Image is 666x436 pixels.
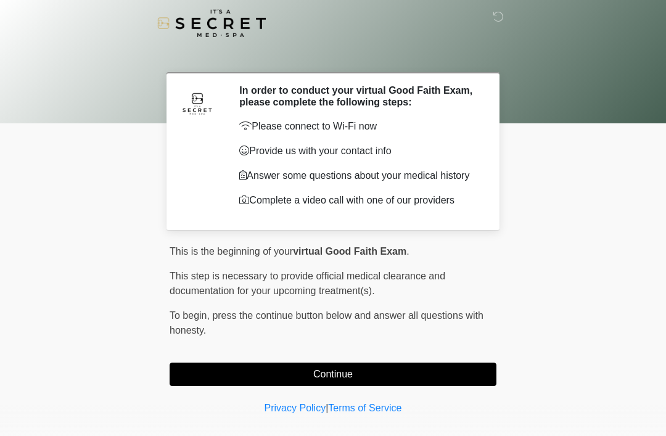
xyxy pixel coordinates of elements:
[170,310,483,335] span: press the continue button below and answer all questions with honesty.
[239,144,478,158] p: Provide us with your contact info
[157,9,266,37] img: It's A Secret Med Spa Logo
[179,84,216,121] img: Agent Avatar
[239,84,478,108] h2: In order to conduct your virtual Good Faith Exam, please complete the following steps:
[170,363,496,386] button: Continue
[406,246,409,257] span: .
[239,193,478,208] p: Complete a video call with one of our providers
[170,310,212,321] span: To begin,
[160,44,506,67] h1: ‎ ‎
[328,403,401,413] a: Terms of Service
[170,271,445,296] span: This step is necessary to provide official medical clearance and documentation for your upcoming ...
[170,246,293,257] span: This is the beginning of your
[293,246,406,257] strong: virtual Good Faith Exam
[265,403,326,413] a: Privacy Policy
[239,119,478,134] p: Please connect to Wi-Fi now
[326,403,328,413] a: |
[239,168,478,183] p: Answer some questions about your medical history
